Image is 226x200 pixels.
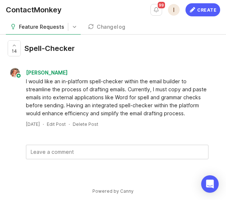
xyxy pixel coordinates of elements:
[168,4,180,16] button: I
[84,20,130,35] a: Changelog
[185,3,220,16] a: Create
[197,3,217,16] div: Create
[26,121,40,127] time: [DATE]
[16,73,22,79] img: member badge
[6,68,73,77] a: Bronwen W[PERSON_NAME]
[24,43,75,53] div: Spell-Checker
[47,121,66,127] div: Edit Post
[201,175,219,193] div: Open Intercom Messenger
[43,121,44,127] div: ·
[8,68,22,77] img: Bronwen W
[26,121,40,127] a: [DATE]
[91,187,135,195] a: Powered by Canny
[19,23,68,31] div: Feature Requests
[8,40,21,56] button: 14
[158,2,165,8] span: 99
[73,121,98,127] div: Delete Post
[19,21,68,33] a: Feature Requests
[150,4,162,16] button: Notifications
[26,77,208,117] div: I would like an in-platform spell-checker within the email builder to streamline the process of d...
[97,24,126,29] div: Changelog
[26,69,68,76] span: [PERSON_NAME]
[173,5,175,14] span: I
[69,121,70,127] div: ·
[12,48,17,54] span: 14
[6,6,62,13] div: ContactMonkey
